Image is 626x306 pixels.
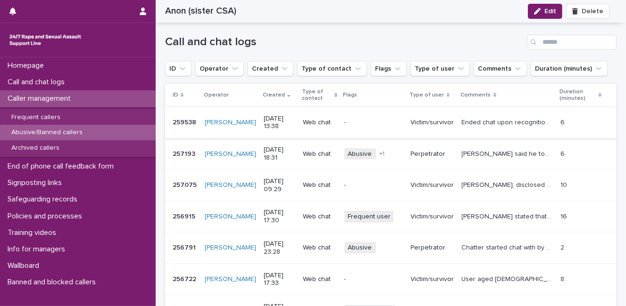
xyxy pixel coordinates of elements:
[303,275,337,283] p: Web chat
[560,179,569,189] p: 10
[173,179,199,189] p: 257075
[303,150,337,158] p: Web chat
[411,181,454,189] p: Victim/survivor
[205,150,256,158] a: [PERSON_NAME]
[173,117,198,127] p: 259538
[410,90,444,100] p: Type of user
[204,90,229,100] p: Operator
[531,61,608,76] button: Duration (minutes)
[560,148,567,158] p: 6
[582,8,603,15] span: Delete
[527,35,617,50] input: Search
[205,275,256,283] a: [PERSON_NAME]
[248,61,293,76] button: Created
[264,272,295,288] p: [DATE] 17:33
[4,162,121,171] p: End of phone call feedback form
[4,113,68,121] p: Frequent callers
[165,61,192,76] button: ID
[4,94,78,103] p: Caller management
[297,61,367,76] button: Type of contact
[411,244,454,252] p: Perpetrator
[462,211,555,221] p: Ellie stated that she is 13 and being raped by her 16-year-old brother. Identified as a banned ca...
[195,61,244,76] button: Operator
[560,211,569,221] p: 16
[303,244,337,252] p: Web chat
[173,148,197,158] p: 257193
[4,78,72,87] p: Call and chat logs
[165,264,617,295] tr: 256722256722 [PERSON_NAME] [DATE] 17:33Web chat-Victim/survivorUser aged [DEMOGRAPHIC_DATA] said ...
[4,195,85,204] p: Safeguarding records
[165,35,523,49] h1: Call and chat logs
[462,117,555,127] p: Ended chat upon recognition of banned FU
[4,212,90,221] p: Policies and processes
[474,61,527,76] button: Comments
[264,115,295,131] p: [DATE] 13:38
[4,278,103,287] p: Banned and blocked callers
[559,87,596,104] p: Duration (minutes)
[343,90,358,100] p: Flags
[205,181,256,189] a: [PERSON_NAME]
[173,211,197,221] p: 256915
[4,245,73,254] p: Info for managers
[264,240,295,256] p: [DATE] 23:28
[462,179,555,189] p: Ellie, disclosed being 12 and experienced S.V by brother, operator gave the message upon recognit...
[371,61,407,76] button: Flags
[4,228,64,237] p: Training videos
[205,244,256,252] a: [PERSON_NAME]
[380,151,385,157] span: + 1
[411,150,454,158] p: Perpetrator
[462,274,555,283] p: User aged 11 said they were being raped whilst on the webchat by their older brother aged 23. Use...
[4,129,90,137] p: Abusive/Banned callers
[165,201,617,233] tr: 256915256915 [PERSON_NAME] [DATE] 17:30Web chatFrequent userVictim/survivor[PERSON_NAME] stated t...
[344,242,376,254] span: Abusive
[303,213,337,221] p: Web chat
[303,119,337,127] p: Web chat
[303,181,337,189] p: Web chat
[4,144,67,152] p: Archived callers
[344,275,403,283] p: -
[462,242,555,252] p: Chatter started chat with by saying 'if a dick was dipped what colour would it be'. This was then...
[173,242,198,252] p: 256791
[344,181,403,189] p: -
[205,213,256,221] a: [PERSON_NAME]
[566,4,609,19] button: Delete
[264,177,295,193] p: [DATE] 09:29
[165,233,617,264] tr: 256791256791 [PERSON_NAME] [DATE] 23:28Web chatAbusivePerpetratorChatter started chat with by say...
[264,146,295,162] p: [DATE] 18:31
[544,8,556,15] span: Edit
[344,148,376,160] span: Abusive
[173,90,178,100] p: ID
[344,119,403,127] p: -
[410,61,470,76] button: Type of user
[4,61,51,70] p: Homepage
[205,119,256,127] a: [PERSON_NAME]
[560,242,566,252] p: 2
[344,211,395,223] span: Frequent user
[165,138,617,170] tr: 257193257193 [PERSON_NAME] [DATE] 18:31Web chatAbusive+1Perpetrator[PERSON_NAME] said he touched ...
[560,274,566,283] p: 8
[165,169,617,201] tr: 257075257075 [PERSON_NAME] [DATE] 09:29Web chat-Victim/survivor[PERSON_NAME], disclosed being 12 ...
[263,90,285,100] p: Created
[4,261,47,270] p: Wallboard
[165,107,617,138] tr: 259538259538 [PERSON_NAME] [DATE] 13:38Web chat-Victim/survivorEnded chat upon recognition of ban...
[461,90,491,100] p: Comments
[4,178,69,187] p: Signposting links
[8,31,83,49] img: rhQMoQhaT3yELyF149Cw
[411,275,454,283] p: Victim/survivor
[411,213,454,221] p: Victim/survivor
[560,117,567,127] p: 6
[302,87,332,104] p: Type of contact
[528,4,562,19] button: Edit
[165,6,236,16] h2: Anon (sister CSA)
[264,209,295,225] p: [DATE] 17:30
[173,274,198,283] p: 256722
[411,119,454,127] p: Victim/survivor
[462,148,555,158] p: Chatter said he touched his sister, ended chat on recognition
